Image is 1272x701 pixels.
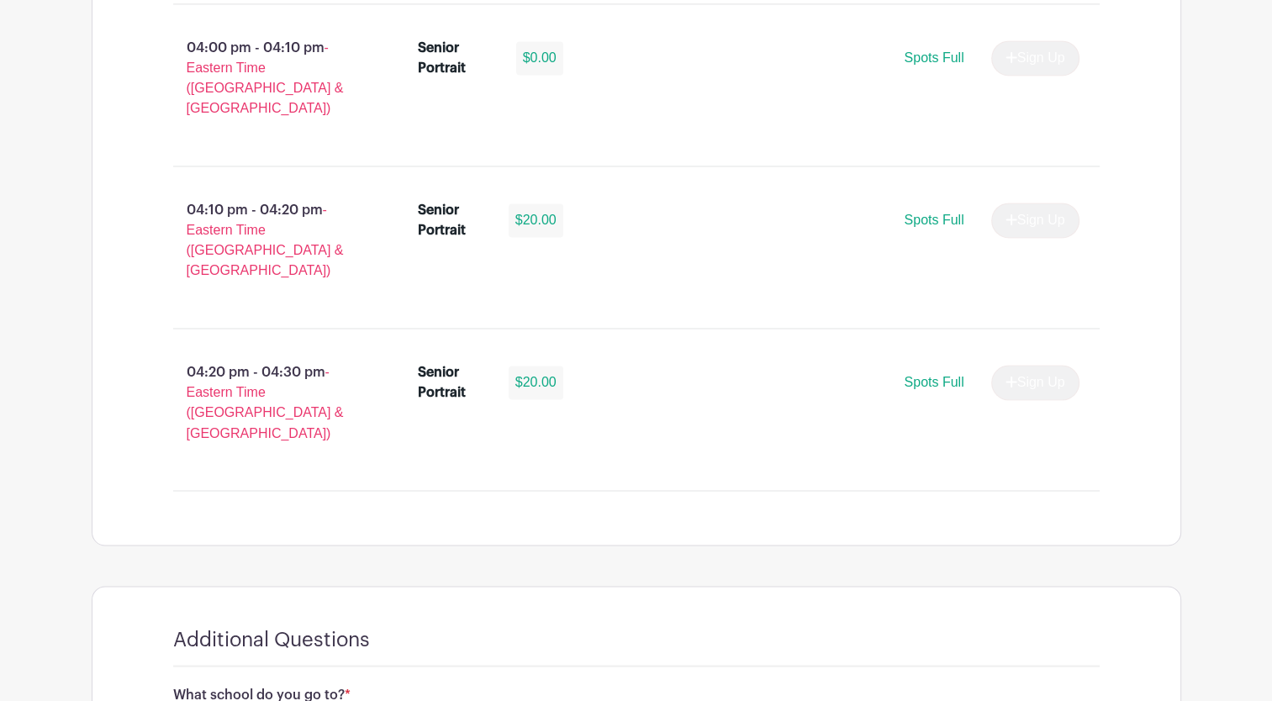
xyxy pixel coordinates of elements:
[173,627,370,651] h4: Additional Questions
[146,193,392,287] p: 04:10 pm - 04:20 pm
[146,356,392,450] p: 04:20 pm - 04:30 pm
[904,213,963,227] span: Spots Full
[509,203,563,237] div: $20.00
[904,50,963,65] span: Spots Full
[516,41,563,75] div: $0.00
[187,40,344,115] span: - Eastern Time ([GEOGRAPHIC_DATA] & [GEOGRAPHIC_DATA])
[146,31,392,125] p: 04:00 pm - 04:10 pm
[418,38,496,78] div: Senior Portrait
[187,365,344,440] span: - Eastern Time ([GEOGRAPHIC_DATA] & [GEOGRAPHIC_DATA])
[904,375,963,389] span: Spots Full
[418,362,488,403] div: Senior Portrait
[418,200,488,240] div: Senior Portrait
[187,203,344,277] span: - Eastern Time ([GEOGRAPHIC_DATA] & [GEOGRAPHIC_DATA])
[509,366,563,399] div: $20.00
